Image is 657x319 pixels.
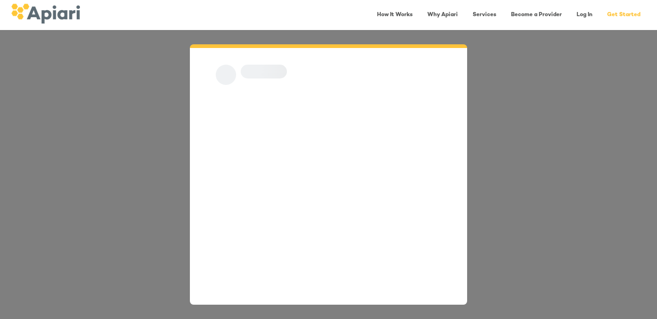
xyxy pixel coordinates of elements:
img: logo [11,4,80,24]
a: Become a Provider [505,6,567,24]
a: Log In [571,6,598,24]
a: Services [467,6,502,24]
a: Get Started [602,6,646,24]
a: Why Apiari [422,6,463,24]
a: How It Works [371,6,418,24]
